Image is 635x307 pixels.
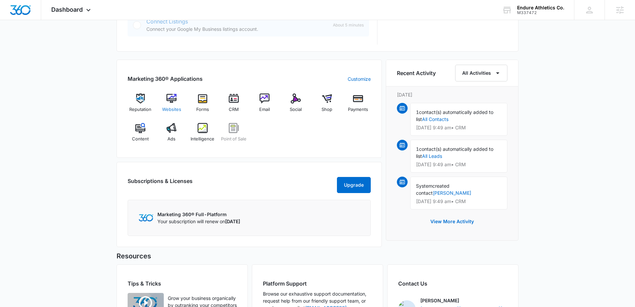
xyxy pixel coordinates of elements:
span: Intelligence [191,136,214,142]
span: [DATE] [225,219,240,224]
p: Connect your Google My Business listings account. [146,25,328,33]
a: Shop [314,94,340,118]
a: Customize [348,75,371,82]
span: Dashboard [51,6,83,13]
span: Reputation [129,106,151,113]
img: Marketing 360 Logo [139,214,153,221]
a: Websites [159,94,185,118]
p: Your subscription will renew on [157,218,240,225]
h5: Resources [117,251,518,261]
h2: Contact Us [398,280,507,288]
p: [PERSON_NAME] [420,297,459,304]
a: All Contacts [422,116,448,122]
span: 1 [416,146,419,152]
h2: Subscriptions & Licenses [128,177,193,190]
p: [DATE] 9:49 am • CRM [416,125,502,130]
div: account id [517,10,564,15]
button: View More Activity [424,213,481,230]
div: account name [517,5,564,10]
button: Upgrade [337,177,371,193]
a: Payments [345,94,371,118]
a: Reputation [128,94,153,118]
a: Email [252,94,278,118]
span: contact(s) automatically added to list [416,146,493,159]
a: Forms [190,94,216,118]
span: Websites [162,106,181,113]
span: 1 [416,109,419,115]
h6: Recent Activity [397,69,436,77]
a: Ads [159,123,185,147]
span: created contact [416,183,449,196]
h2: Marketing 360® Applications [128,75,203,83]
a: CRM [221,94,246,118]
a: Point of Sale [221,123,246,147]
span: System [416,183,432,189]
span: Point of Sale [221,136,246,142]
a: Intelligence [190,123,216,147]
p: [DATE] 9:49 am • CRM [416,162,502,167]
span: Shop [322,106,332,113]
a: [PERSON_NAME] [433,190,471,196]
p: [DATE] [397,91,507,98]
span: Payments [348,106,368,113]
span: Content [132,136,149,142]
p: [DATE] 9:49 am • CRM [416,199,502,204]
h2: Tips & Tricks [128,280,237,288]
button: All Activities [455,65,507,81]
span: About 5 minutes [333,22,364,28]
a: Social [283,94,309,118]
a: Content [128,123,153,147]
span: Email [259,106,270,113]
a: All Leads [422,153,442,159]
p: Marketing 360® Full-Platform [157,211,240,218]
span: Ads [167,136,175,142]
h2: Platform Support [263,280,372,288]
span: CRM [229,106,239,113]
span: contact(s) automatically added to list [416,109,493,122]
span: Forms [196,106,209,113]
span: Social [290,106,302,113]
